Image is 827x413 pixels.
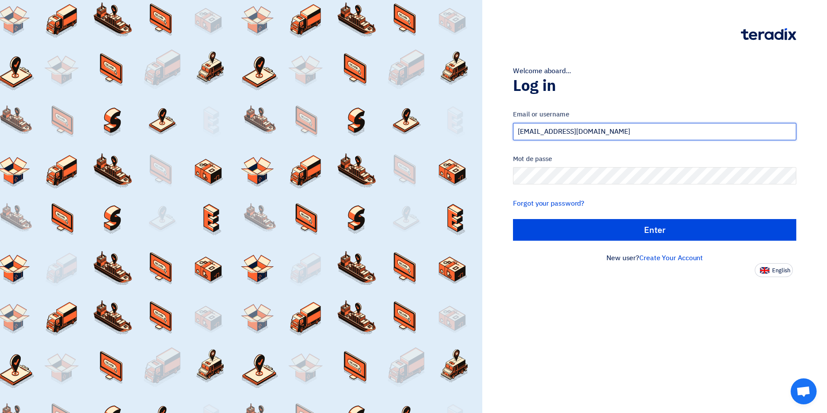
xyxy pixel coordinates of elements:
a: Forgot your password? [513,198,584,209]
input: Enter [513,219,796,241]
input: Enter your business email or username... [513,123,796,140]
h1: Log in [513,76,796,95]
label: Email or username [513,110,796,119]
img: en-US.png [760,267,769,274]
button: English [755,263,793,277]
a: Create Your Account [639,253,703,263]
label: Mot de passe [513,154,796,164]
font: New user? [606,253,703,263]
span: English [772,268,790,274]
div: Welcome aboard... [513,66,796,76]
img: Teradix logo [741,28,796,40]
div: Open chat [791,378,817,404]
